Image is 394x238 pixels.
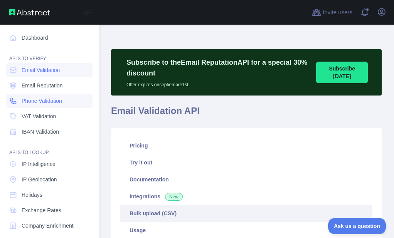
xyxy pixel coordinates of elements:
a: IP Geolocation [6,173,93,186]
a: Bulk upload (CSV) [120,205,372,222]
span: Email Reputation [22,82,63,89]
a: Phone Validation [6,94,93,108]
a: Pricing [120,137,372,154]
span: Phone Validation [22,97,62,105]
a: Documentation [120,171,372,188]
button: Invite users [310,6,354,18]
a: Try it out [120,154,372,171]
a: Dashboard [6,31,93,45]
div: API'S TO VERIFY [6,46,93,62]
span: IP Intelligence [22,160,56,168]
span: IP Geolocation [22,176,57,183]
span: VAT Validation [22,112,56,120]
a: VAT Validation [6,109,93,123]
a: Email Reputation [6,79,93,92]
span: New [165,193,183,201]
div: API'S TO LOOKUP [6,140,93,156]
img: Abstract API [9,9,50,15]
span: IBAN Validation [22,128,59,136]
a: IBAN Validation [6,125,93,139]
h1: Email Validation API [111,105,382,123]
a: Holidays [6,188,93,202]
span: Holidays [22,191,42,199]
span: Exchange Rates [22,206,61,214]
button: Subscribe [DATE] [316,62,368,83]
span: Company Enrichment [22,222,74,230]
a: Company Enrichment [6,219,93,233]
a: Integrations New [120,188,372,205]
span: Invite users [323,8,352,17]
span: Email Validation [22,66,60,74]
p: Subscribe to the Email Reputation API for a special 30 % discount [126,57,308,79]
a: Email Validation [6,63,93,77]
a: IP Intelligence [6,157,93,171]
iframe: Toggle Customer Support [328,218,386,234]
p: Offer expires on septiembre 1st. [126,79,308,88]
a: Exchange Rates [6,203,93,217]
